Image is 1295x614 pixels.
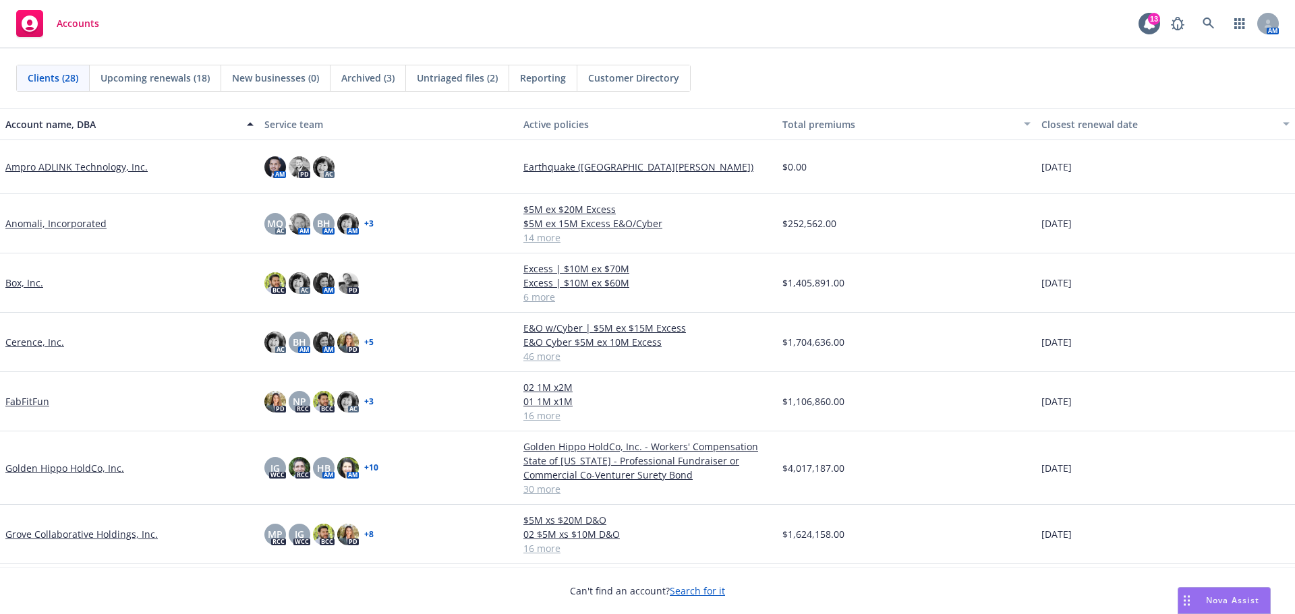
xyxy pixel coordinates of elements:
[782,216,836,231] span: $252,562.00
[11,5,105,42] a: Accounts
[289,457,310,479] img: photo
[523,216,772,231] a: $5M ex 15M Excess E&O/Cyber
[337,391,359,412] img: photo
[313,524,335,545] img: photo
[264,332,286,353] img: photo
[313,391,335,412] img: photo
[523,541,772,555] a: 16 more
[518,108,777,140] button: Active policies
[1041,160,1072,174] span: [DATE]
[5,461,124,475] a: Golden Hippo HoldCo, Inc.
[264,391,286,412] img: photo
[1041,461,1072,475] span: [DATE]
[1178,588,1195,613] div: Drag to move
[5,394,49,408] a: FabFitFun
[782,335,844,349] span: $1,704,636.00
[293,394,306,408] span: NP
[523,482,772,496] a: 30 more
[1178,587,1271,614] button: Nova Assist
[782,160,807,174] span: $0.00
[782,394,844,408] span: $1,106,860.00
[337,213,359,235] img: photo
[1041,216,1072,231] span: [DATE]
[5,160,148,174] a: Ampro ADLINK Technology, Inc.
[1206,594,1259,606] span: Nova Assist
[523,276,772,290] a: Excess | $10M ex $60M
[777,108,1036,140] button: Total premiums
[259,108,518,140] button: Service team
[264,156,286,178] img: photo
[1041,276,1072,290] span: [DATE]
[1195,10,1222,37] a: Search
[337,524,359,545] img: photo
[337,457,359,479] img: photo
[364,464,378,472] a: + 10
[523,349,772,363] a: 46 more
[1041,117,1275,131] div: Closest renewal date
[1041,527,1072,541] span: [DATE]
[5,276,43,290] a: Box, Inc.
[268,527,283,541] span: MP
[523,527,772,541] a: 02 $5M xs $10M D&O
[1036,108,1295,140] button: Closest renewal date
[523,408,772,423] a: 16 more
[289,272,310,294] img: photo
[270,461,280,475] span: JG
[670,584,725,597] a: Search for it
[782,527,844,541] span: $1,624,158.00
[5,335,64,349] a: Cerence, Inc.
[523,262,772,276] a: Excess | $10M ex $70M
[523,513,772,527] a: $5M xs $20M D&O
[264,117,513,131] div: Service team
[337,272,359,294] img: photo
[523,335,772,349] a: E&O Cyber $5M ex 10M Excess
[523,439,772,454] a: Golden Hippo HoldCo, Inc. - Workers' Compensation
[782,276,844,290] span: $1,405,891.00
[313,272,335,294] img: photo
[293,335,306,349] span: BH
[1148,13,1160,25] div: 13
[364,220,374,228] a: + 3
[1041,335,1072,349] span: [DATE]
[364,338,374,346] a: + 5
[1041,394,1072,408] span: [DATE]
[523,454,772,482] a: State of [US_STATE] - Professional Fundraiser or Commercial Co-Venturer Surety Bond
[782,461,844,475] span: $4,017,187.00
[523,290,772,304] a: 6 more
[313,332,335,353] img: photo
[782,117,1016,131] div: Total premiums
[588,71,679,85] span: Customer Directory
[520,71,566,85] span: Reporting
[295,527,304,541] span: JG
[417,71,498,85] span: Untriaged files (2)
[523,231,772,245] a: 14 more
[232,71,319,85] span: New businesses (0)
[5,216,107,231] a: Anomali, Incorporated
[264,272,286,294] img: photo
[523,321,772,335] a: E&O w/Cyber | $5M ex $15M Excess
[570,584,725,598] span: Can't find an account?
[337,332,359,353] img: photo
[100,71,210,85] span: Upcoming renewals (18)
[341,71,395,85] span: Archived (3)
[317,461,330,475] span: HB
[523,117,772,131] div: Active policies
[523,202,772,216] a: $5M ex $20M Excess
[364,530,374,539] a: + 8
[5,527,158,541] a: Grove Collaborative Holdings, Inc.
[523,160,772,174] a: Earthquake ([GEOGRAPHIC_DATA][PERSON_NAME])
[523,380,772,394] a: 02 1M x2M
[5,117,239,131] div: Account name, DBA
[28,71,78,85] span: Clients (28)
[289,213,310,235] img: photo
[289,156,310,178] img: photo
[523,394,772,408] a: 01 1M x1M
[317,216,330,231] span: BH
